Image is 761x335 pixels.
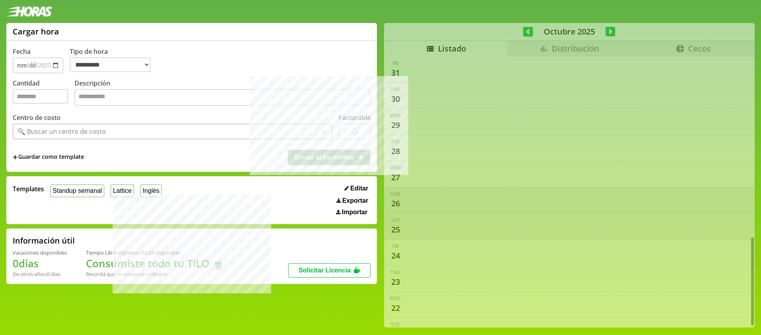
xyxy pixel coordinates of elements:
label: Fecha [13,47,31,56]
textarea: Descripción [75,89,371,106]
label: Tipo de hora [70,47,157,73]
span: Exportar [342,197,368,204]
button: Standup semanal [50,185,104,197]
span: Solicitar Licencia [298,267,351,274]
span: Templates [13,185,44,193]
label: Cantidad [13,79,75,108]
h1: 0 días [13,256,67,270]
div: Tiempo Libre Optativo (TiLO) disponible [86,249,225,256]
select: Tipo de hora [70,57,151,72]
label: Facturable [338,113,371,122]
h2: Información útil [13,235,75,246]
span: Editar [350,185,368,192]
div: Vacaciones disponibles [13,249,67,256]
button: Inglés [140,185,162,197]
img: logotipo [6,6,52,17]
h1: Cargar hora [13,26,59,37]
label: Centro de costo [13,113,61,122]
h1: Consumiste todo tu TiLO 🍵 [86,256,225,270]
label: Descripción [75,79,371,108]
input: Cantidad [13,89,68,104]
button: Solicitar Licencia [288,263,371,278]
span: +Guardar como template [13,153,84,162]
div: Recordá que se renuevan en [86,270,225,278]
b: Enero [153,270,167,278]
button: Exportar [334,197,371,205]
span: Importar [342,209,367,216]
span: + [13,153,17,162]
div: De otros años: 0 días [13,270,67,278]
button: Lattice [111,185,134,197]
div: 🔍 Buscar un centro de costo [17,127,106,136]
button: Editar [342,185,371,192]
